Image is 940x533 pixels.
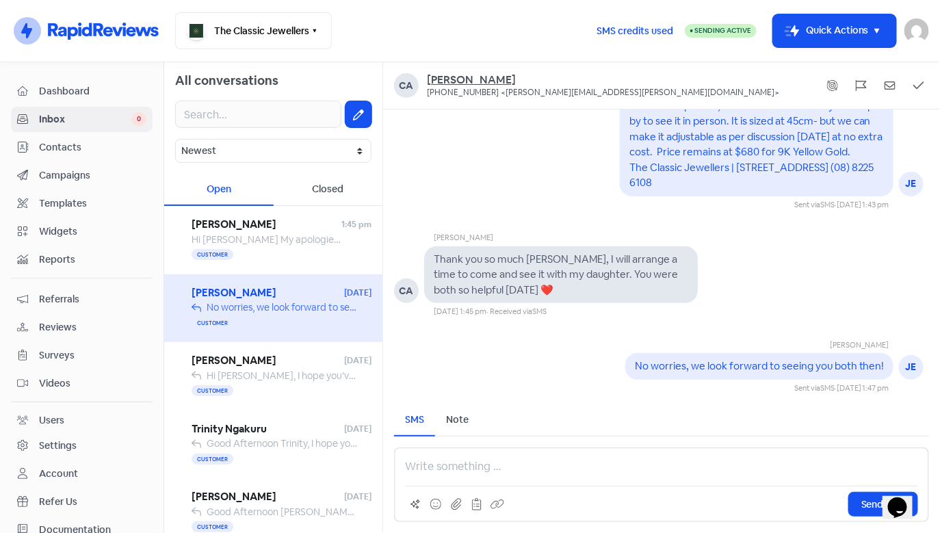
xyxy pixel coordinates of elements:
div: JE [899,355,924,380]
button: Quick Actions [773,14,896,47]
a: Templates [11,191,153,216]
span: 0 [131,112,146,126]
span: [DATE] [344,423,371,435]
div: Account [39,467,78,481]
a: Reports [11,247,153,272]
div: Closed [274,174,383,206]
div: [DATE] 1:45 pm [434,306,486,317]
button: Mark as unread [880,75,900,96]
a: Widgets [11,219,153,244]
span: Refer Us [39,495,146,509]
a: Sending Active [685,23,757,39]
a: Settings [11,433,153,458]
span: SMS credits used [597,24,673,38]
div: SMS [405,413,424,427]
div: [PHONE_NUMBER] [427,88,499,99]
button: The Classic Jewellers [175,12,332,49]
span: Reports [39,252,146,267]
span: Reviews [39,320,146,335]
span: Customer [192,385,233,396]
div: Users [39,413,64,428]
button: Mark as closed [909,75,929,96]
button: Send SMS [848,492,918,517]
a: SMS credits used [585,23,685,37]
pre: No worries, we look forward to seeing you both then! [635,359,884,372]
span: Videos [39,376,146,391]
span: SMS [820,200,835,209]
a: Contacts [11,135,153,160]
span: SMS [820,383,835,393]
pre: Thank you so much [PERSON_NAME], I will arrange a time to come and see it with my daughter. You w... [434,252,680,296]
div: JE [899,172,924,196]
span: [DATE] [344,287,371,299]
a: Videos [11,371,153,396]
button: Flag conversation [851,75,872,96]
span: Customer [192,521,233,532]
a: [PERSON_NAME] [427,73,779,88]
a: Inbox 0 [11,107,153,132]
a: Users [11,408,153,433]
span: Referrals [39,292,146,307]
span: 1:45 pm [341,218,371,231]
span: Customer [192,317,233,328]
div: Note [446,413,469,427]
div: [DATE] 1:47 pm [837,382,889,394]
a: Dashboard [11,79,153,104]
span: [DATE] [344,354,371,367]
iframe: chat widget [883,478,926,519]
span: Widgets [39,224,146,239]
span: [PERSON_NAME] [192,489,344,505]
span: Customer [192,454,233,465]
span: No worries, we look forward to seeing you both then! [207,301,434,313]
div: [DATE] 1:43 pm [837,199,889,211]
div: CA [394,278,419,303]
span: Surveys [39,348,146,363]
a: Surveys [11,343,153,368]
a: Account [11,461,153,486]
div: · Received via [486,306,547,317]
span: Trinity Ngakuru [192,421,344,437]
a: Refer Us [11,489,153,515]
span: [PERSON_NAME] [192,353,344,369]
span: Dashboard [39,84,146,99]
div: Open [164,174,274,206]
a: Reviews [11,315,153,340]
a: Referrals [11,287,153,312]
div: Ca [394,73,419,98]
span: SMS [532,307,547,316]
span: [PERSON_NAME] [192,285,344,301]
pre: Hi [PERSON_NAME], [PERSON_NAME] here from The Classic Jewellers. I have placed an order for the c... [629,53,885,189]
div: [PERSON_NAME] [434,232,698,246]
span: Templates [39,196,146,211]
img: User [904,18,929,43]
span: Send SMS [861,497,905,512]
span: [PERSON_NAME] [192,217,341,233]
span: Inbox [39,112,131,127]
span: Sent via · [794,383,837,393]
span: All conversations [175,73,278,88]
div: Settings [39,439,77,453]
span: Sending Active [694,26,751,35]
span: Customer [192,249,233,260]
div: <[PERSON_NAME][EMAIL_ADDRESS][PERSON_NAME][DOMAIN_NAME]> [501,88,779,99]
span: Contacts [39,140,146,155]
input: Search... [175,101,341,128]
div: [PERSON_NAME] [665,339,889,354]
span: Sent via · [794,200,837,209]
span: [DATE] [344,491,371,503]
a: Campaigns [11,163,153,188]
button: Show system messages [822,75,843,96]
span: Campaigns [39,168,146,183]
